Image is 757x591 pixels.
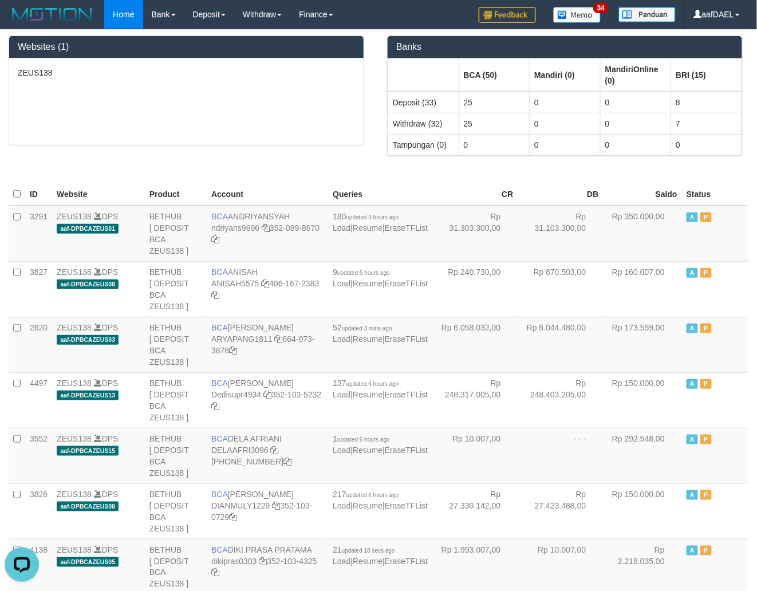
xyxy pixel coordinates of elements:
[211,434,228,443] span: BCA
[283,457,291,466] a: Copy 8692458639 to clipboard
[57,446,119,456] span: aaf-DPBCAZEUS15
[328,183,432,206] th: Queries
[207,183,328,206] th: Account
[207,428,328,483] td: DELA AFRIANI [PHONE_NUMBER]
[18,42,355,52] h3: Websites (1)
[385,279,428,288] a: EraseTFList
[385,446,428,455] a: EraseTFList
[700,268,712,278] span: Paused
[25,428,52,483] td: 3552
[700,546,712,555] span: Paused
[700,435,712,444] span: Paused
[687,212,698,222] span: Active
[333,379,428,399] span: | |
[385,501,428,510] a: EraseTFList
[671,92,742,113] td: 8
[333,490,428,510] span: | |
[353,501,383,510] a: Resume
[207,261,328,317] td: ANISAH 406-167-2383
[388,113,459,134] td: Withdraw (32)
[211,401,219,411] a: Copy 3521035232 to clipboard
[145,483,207,539] td: BETHUB [ DEPOSIT BCA ZEUS138 ]
[333,557,350,566] a: Load
[57,379,92,388] a: ZEUS138
[530,113,601,134] td: 0
[261,279,269,288] a: Copy ANISAH5575 to clipboard
[385,334,428,344] a: EraseTFList
[333,434,428,455] span: | |
[432,183,518,206] th: CR
[604,483,682,539] td: Rp 150.000,00
[25,206,52,262] td: 3291
[272,501,280,510] a: Copy DIANMULY1229 to clipboard
[229,346,237,355] a: Copy 6640733878 to clipboard
[57,212,92,221] a: ZEUS138
[333,267,390,277] span: 9
[432,261,518,317] td: Rp 240.730,00
[57,545,92,554] a: ZEUS138
[52,183,145,206] th: Website
[353,390,383,399] a: Resume
[604,428,682,483] td: Rp 292.548,00
[52,206,145,262] td: DPS
[52,261,145,317] td: DPS
[518,261,603,317] td: Rp 870.503,00
[211,334,273,344] a: ARYAPANG1811
[687,379,698,389] span: Active
[211,279,259,288] a: ANISAH5575
[211,267,228,277] span: BCA
[211,501,270,510] a: DIANMULY1229
[333,267,428,288] span: | |
[57,267,92,277] a: ZEUS138
[57,391,119,400] span: aaf-DPBCAZEUS13
[600,92,671,113] td: 0
[333,434,390,443] span: 1
[604,183,682,206] th: Saldo
[604,206,682,262] td: Rp 350.000,00
[337,270,390,276] span: updated 6 hours ago
[700,490,712,500] span: Paused
[333,279,350,288] a: Load
[52,428,145,483] td: DPS
[5,5,39,39] button: Open LiveChat chat widget
[211,446,269,455] a: DELAAFRI3096
[682,183,748,206] th: Status
[530,134,601,155] td: 0
[388,134,459,155] td: Tampungan (0)
[333,323,392,332] span: 52
[333,490,399,499] span: 217
[259,557,267,566] a: Copy dikipras0303 to clipboard
[353,223,383,233] a: Resume
[353,279,383,288] a: Resume
[687,324,698,333] span: Active
[145,317,207,372] td: BETHUB [ DEPOSIT BCA ZEUS138 ]
[553,7,601,23] img: Button%20Memo.svg
[57,224,119,234] span: aaf-DPBCAZEUS01
[388,92,459,113] td: Deposit (33)
[337,436,390,443] span: updated 6 hours ago
[459,134,530,155] td: 0
[459,58,530,92] th: Group: activate to sort column ascending
[57,434,92,443] a: ZEUS138
[211,323,228,332] span: BCA
[432,428,518,483] td: Rp 10.007,00
[271,446,279,455] a: Copy DELAAFRI3096 to clipboard
[342,325,392,332] span: updated 3 mins ago
[700,324,712,333] span: Paused
[671,58,742,92] th: Group: activate to sort column ascending
[262,223,270,233] a: Copy ndriyans9696 to clipboard
[25,183,52,206] th: ID
[353,334,383,344] a: Resume
[145,428,207,483] td: BETHUB [ DEPOSIT BCA ZEUS138 ]
[52,483,145,539] td: DPS
[333,323,428,344] span: | |
[57,502,119,511] span: aaf-DPBCAZEUS08
[211,379,228,388] span: BCA
[211,568,219,577] a: Copy 3521034325 to clipboard
[18,67,355,78] p: ZEUS138
[333,545,428,566] span: | |
[57,490,92,499] a: ZEUS138
[385,390,428,399] a: EraseTFList
[388,58,459,92] th: Group: activate to sort column ascending
[25,372,52,428] td: 4497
